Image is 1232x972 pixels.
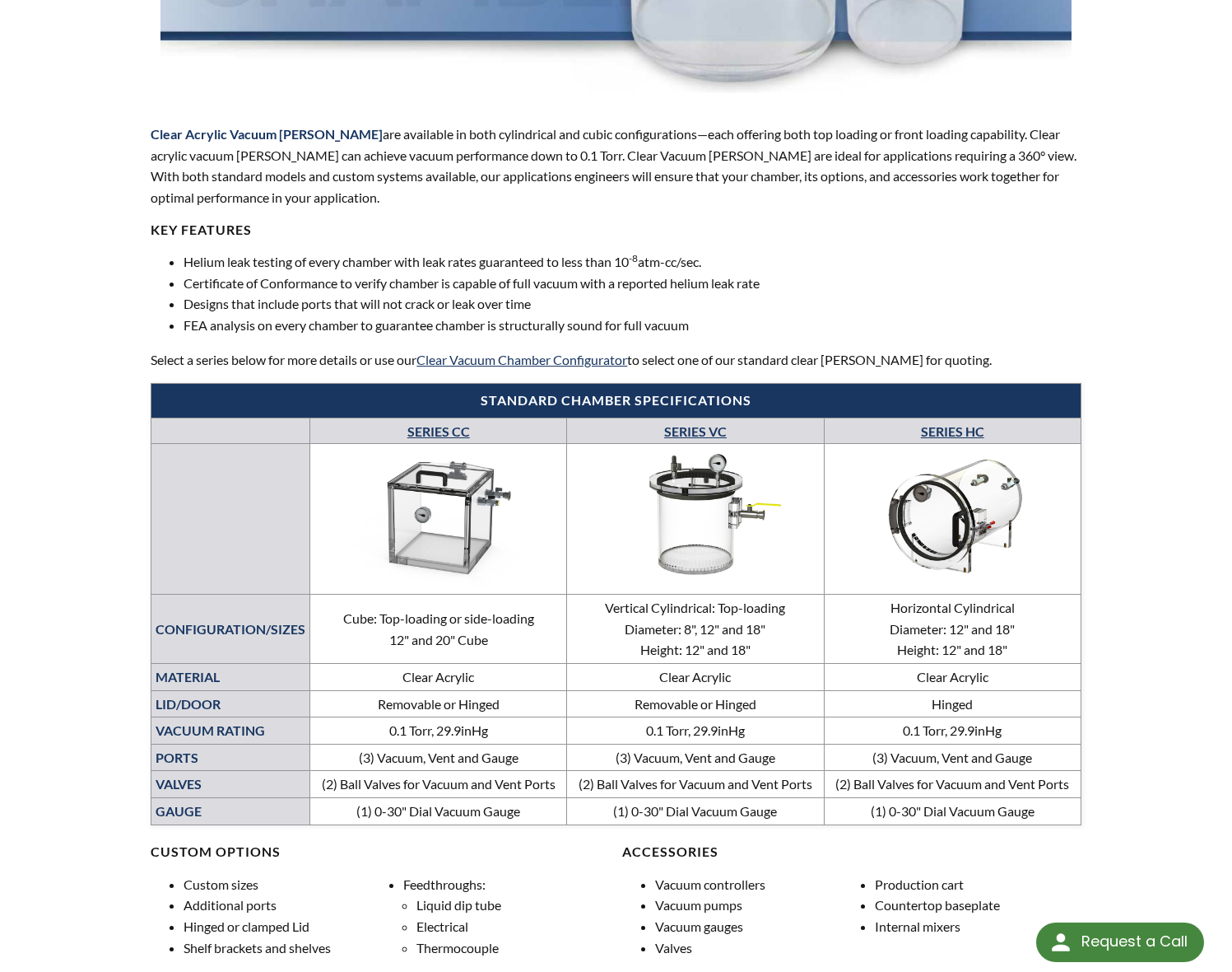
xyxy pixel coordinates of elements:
td: (2) Ball Valves for Vacuum and Vent Ports [310,771,567,798]
li: Liquid dip tube [416,895,610,916]
sup: -8 [629,252,638,264]
li: Hinged or clamped Lid [184,916,390,937]
td: PORTS [151,744,310,771]
li: Production cart [875,874,1081,895]
td: Clear Acrylic [567,664,825,691]
td: (2) Ball Valves for Vacuum and Vent Ports [567,771,825,798]
td: Removable or Hinged [567,690,825,717]
li: Custom sizes [184,874,390,895]
td: (3) Vacuum, Vent and Gauge [824,744,1081,771]
td: 0.1 Torr, 29.9inHg [567,717,825,745]
td: Horizontal Cylindrical Diameter: 12" and 18" Height: 12" and 18" [824,595,1081,664]
h4: Standard Chamber Specifications [160,392,1072,409]
li: Vacuum pumps [655,895,862,916]
td: Vertical Cylindrical: Top-loading Diameter: 8", 12" and 18" Height: 12" and 18" [567,595,825,664]
li: Shelf brackets and shelves [184,937,390,959]
td: GAUGE [151,797,310,825]
td: VACUUM RATING [151,717,310,745]
td: (2) Ball Valves for Vacuum and Vent Ports [824,771,1081,798]
h4: CUSTOM OPTIONS [151,843,610,861]
td: (1) 0-30" Dial Vacuum Gauge [824,797,1081,825]
p: Select a series below for more details or use our to select one of our standard clear [PERSON_NAM... [151,349,1081,371]
a: SERIES HC [921,423,984,439]
td: (1) 0-30" Dial Vacuum Gauge [567,797,825,825]
li: FEA analysis on every chamber to guarantee chamber is structurally sound for full vacuum [184,315,1081,336]
td: VALVES [151,771,310,798]
td: Removable or Hinged [310,690,567,717]
a: Clear Vacuum Chamber Configurator [416,352,627,367]
td: Cube: Top-loading or side-loading 12" and 20" Cube [310,595,567,664]
li: Countertop baseplate [875,895,1081,916]
td: Clear Acrylic [310,664,567,691]
span: Clear Acrylic Vacuum [PERSON_NAME] [151,126,383,142]
li: Valves [655,937,862,959]
li: Certificate of Conformance to verify chamber is capable of full vacuum with a reported helium lea... [184,273,1081,294]
img: Series CC—Cube Chambers [314,446,562,586]
img: round button [1048,929,1074,956]
li: Additional ports [184,895,390,916]
h4: KEY FEATURES [151,222,1081,239]
a: SERIES CC [407,423,470,439]
li: Designs that include ports that will not crack or leak over time [184,293,1081,315]
td: (3) Vacuum, Vent and Gauge [567,744,825,771]
h4: Accessories [622,843,1081,861]
div: Request a Call [1081,923,1188,960]
li: Vacuum gauges [655,916,862,937]
td: CONFIGURATION/SIZES [151,595,310,664]
td: (3) Vacuum, Vent and Gauge [310,744,567,771]
td: 0.1 Torr, 29.9inHg [310,717,567,745]
li: Feedthroughs: [403,874,610,958]
li: Helium leak testing of every chamber with leak rates guaranteed to less than 10 atm-cc/sec. [184,251,1081,273]
li: Vacuum controllers [655,874,862,895]
td: LID/DOOR [151,690,310,717]
td: Hinged [824,690,1081,717]
p: are available in both cylindrical and cubic configurations—each offering both top loading or fron... [151,124,1081,208]
li: Internal mixers [875,916,1081,937]
td: MATERIAL [151,664,310,691]
td: (1) 0-30" Dial Vacuum Gauge [310,797,567,825]
a: SERIES VC [664,423,727,439]
td: Clear Acrylic [824,664,1081,691]
div: Request a Call [1036,923,1204,962]
li: Electrical [416,916,610,937]
td: 0.1 Torr, 29.9inHg [824,717,1081,745]
li: Thermocouple [416,937,610,959]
